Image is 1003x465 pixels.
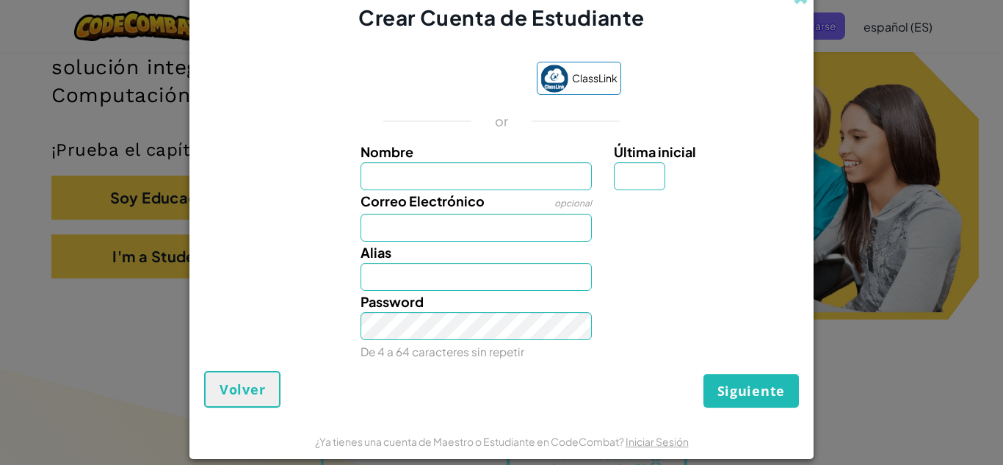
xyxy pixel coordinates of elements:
[220,381,265,398] span: Volver
[703,374,799,408] button: Siguiente
[554,198,592,209] span: opcional
[361,192,485,209] span: Correo Electrónico
[361,293,424,310] span: Password
[361,143,413,160] span: Nombre
[204,371,280,408] button: Volver
[361,244,391,261] span: Alias
[315,435,626,448] span: ¿Ya tienes una cuenta de Maestro o Estudiante en CodeCombat?
[717,382,785,400] span: Siguiente
[614,143,696,160] span: Última inicial
[358,4,645,30] span: Crear Cuenta de Estudiante
[361,345,524,358] small: De 4 a 64 caracteres sin repetir
[540,65,568,93] img: classlink-logo-small.png
[375,63,529,95] iframe: Botón de Acceder con Google
[495,112,509,130] p: or
[572,68,618,89] span: ClassLink
[626,435,689,448] a: Iniciar Sesión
